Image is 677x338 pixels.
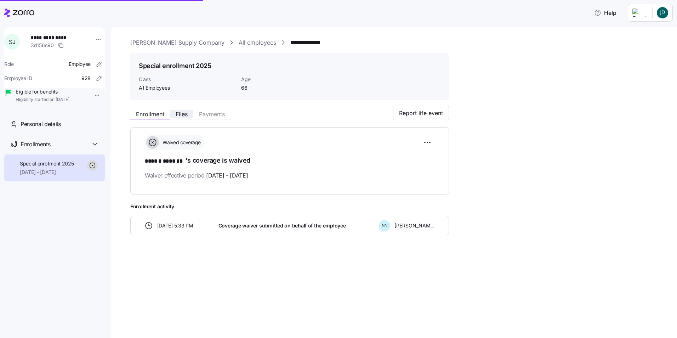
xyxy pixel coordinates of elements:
[218,222,346,229] span: Coverage waiver submitted on behalf of the employee
[16,97,69,103] span: Eligibility started on [DATE]
[31,42,54,49] span: 3d156c90
[139,61,211,70] h1: Special enrollment 2025
[130,203,449,210] span: Enrollment activity
[632,9,647,17] img: Employer logo
[393,106,449,120] button: Report life event
[382,224,387,227] span: N N
[139,76,235,83] span: Class
[241,76,312,83] span: Age
[21,140,50,149] span: Enrollments
[588,6,622,20] button: Help
[594,9,616,17] span: Help
[145,156,434,166] h1: 's coverage is waived
[394,222,435,229] span: [PERSON_NAME]
[160,139,201,146] span: Waived coverage
[21,120,61,129] span: Personal details
[69,61,91,68] span: Employee
[4,61,14,68] span: Role
[239,38,276,47] a: All employees
[136,111,164,117] span: Enrollment
[9,39,15,45] span: S J
[16,88,69,95] span: Eligible for benefits
[130,38,224,47] a: [PERSON_NAME] Supply Company
[4,75,32,82] span: Employee ID
[199,111,225,117] span: Payments
[139,84,235,91] span: All Employees
[81,75,91,82] span: 928
[399,109,443,117] span: Report life event
[241,84,312,91] span: 66
[20,169,74,176] span: [DATE] - [DATE]
[145,171,248,180] span: Waiver effective period
[20,160,74,167] span: Special enrollment 2025
[157,222,193,229] span: [DATE] 5:33 PM
[657,7,668,18] img: b27349cbd613b19dc6d57601b9c7822e
[206,171,248,180] span: [DATE] - [DATE]
[176,111,188,117] span: Files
